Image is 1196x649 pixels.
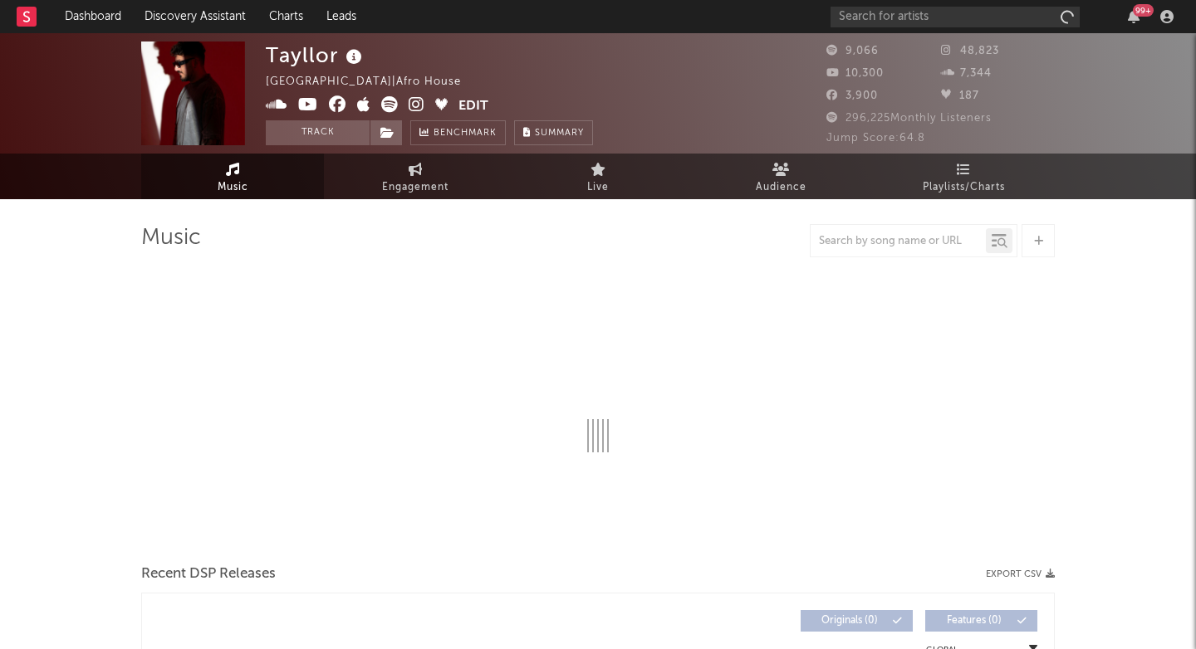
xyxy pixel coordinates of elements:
a: Live [507,154,689,199]
a: Engagement [324,154,507,199]
span: 187 [941,90,979,101]
span: Originals ( 0 ) [811,616,888,626]
button: Track [266,120,370,145]
div: 99 + [1133,4,1154,17]
span: Playlists/Charts [923,178,1005,198]
div: Tayllor [266,41,366,69]
span: 296,225 Monthly Listeners [826,113,992,124]
button: Summary [514,120,593,145]
span: 48,823 [941,46,999,56]
span: 7,344 [941,68,992,79]
span: Audience [756,178,806,198]
span: Jump Score: 64.8 [826,133,925,144]
button: Originals(0) [801,610,913,632]
span: Live [587,178,609,198]
button: Edit [458,96,488,117]
button: Export CSV [986,569,1055,579]
span: Music [218,178,248,198]
span: 9,066 [826,46,879,56]
button: 99+ [1128,10,1140,23]
span: Benchmark [434,124,497,144]
input: Search by song name or URL [811,235,986,248]
button: Features(0) [925,610,1037,632]
div: [GEOGRAPHIC_DATA] | Afro House [266,72,480,92]
span: 3,900 [826,90,878,101]
a: Audience [689,154,872,199]
span: Recent DSP Releases [141,564,276,584]
span: 10,300 [826,68,884,79]
span: Engagement [382,178,448,198]
span: Features ( 0 ) [936,616,1012,626]
a: Music [141,154,324,199]
a: Playlists/Charts [872,154,1055,199]
input: Search for artists [831,7,1080,27]
a: Benchmark [410,120,506,145]
span: Summary [535,129,584,138]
